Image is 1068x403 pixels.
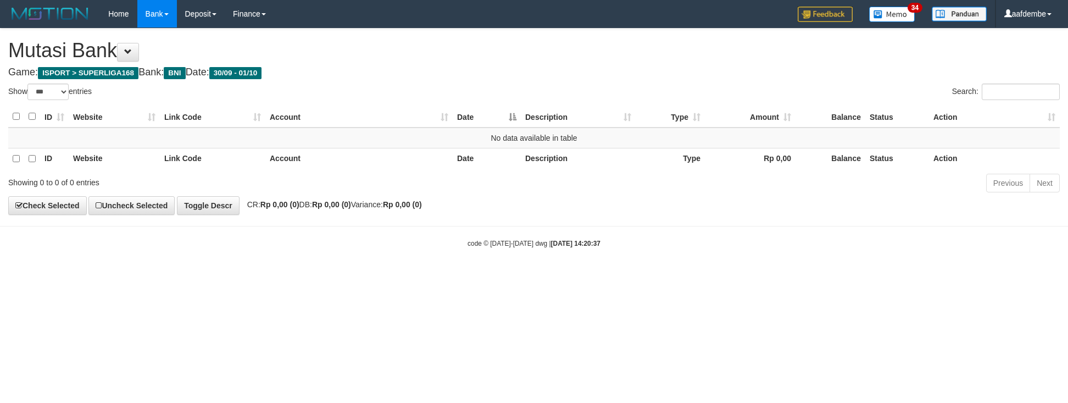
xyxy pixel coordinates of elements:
th: ID: activate to sort column ascending [40,106,69,128]
img: panduan.png [932,7,987,21]
th: Date: activate to sort column descending [453,106,521,128]
td: No data available in table [8,128,1060,148]
input: Search: [982,84,1060,100]
small: code © [DATE]-[DATE] dwg | [468,240,600,247]
strong: Rp 0,00 (0) [312,200,351,209]
th: Description: activate to sort column ascending [521,106,636,128]
a: Toggle Descr [177,196,240,215]
strong: [DATE] 14:20:37 [551,240,600,247]
strong: Rp 0,00 (0) [260,200,299,209]
span: 34 [908,3,922,13]
label: Show entries [8,84,92,100]
a: Next [1030,174,1060,192]
th: Date [453,148,521,169]
h4: Game: Bank: Date: [8,67,1060,78]
a: Previous [986,174,1030,192]
th: Website [69,148,160,169]
th: Account: activate to sort column ascending [265,106,453,128]
th: Website: activate to sort column ascending [69,106,160,128]
div: Showing 0 to 0 of 0 entries [8,173,437,188]
strong: Rp 0,00 (0) [383,200,422,209]
th: Balance [796,106,865,128]
th: Status [865,148,929,169]
th: Type: activate to sort column ascending [636,106,705,128]
th: Link Code [160,148,265,169]
th: Action: activate to sort column ascending [929,106,1060,128]
span: 30/09 - 01/10 [209,67,262,79]
img: Feedback.jpg [798,7,853,22]
th: Action [929,148,1060,169]
img: MOTION_logo.png [8,5,92,22]
th: Balance [796,148,865,169]
th: ID [40,148,69,169]
a: Uncheck Selected [88,196,175,215]
a: Check Selected [8,196,87,215]
th: Description [521,148,636,169]
th: Account [265,148,453,169]
label: Search: [952,84,1060,100]
span: ISPORT > SUPERLIGA168 [38,67,138,79]
th: Rp 0,00 [705,148,796,169]
span: BNI [164,67,185,79]
th: Amount: activate to sort column ascending [705,106,796,128]
span: CR: DB: Variance: [242,200,422,209]
th: Link Code: activate to sort column ascending [160,106,265,128]
th: Type [636,148,705,169]
img: Button%20Memo.svg [869,7,915,22]
select: Showentries [27,84,69,100]
h1: Mutasi Bank [8,40,1060,62]
th: Status [865,106,929,128]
